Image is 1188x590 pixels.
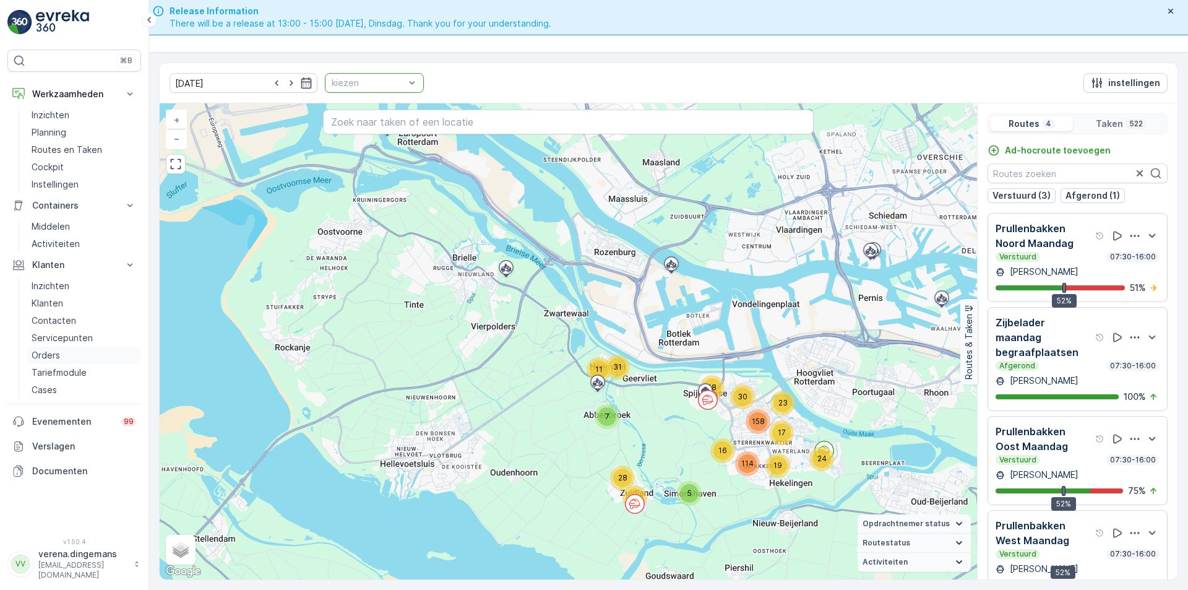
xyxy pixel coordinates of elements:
img: logo [7,10,32,35]
span: There will be a release at 13:00 - 15:00 [DATE], Dinsdag. Thank you for your understanding. [170,17,551,30]
img: logo_light-DOdMpM7g.png [36,10,89,35]
a: Tariefmodule [27,364,141,381]
span: 11 [595,365,603,374]
div: 30 [730,384,755,409]
a: Orders [27,347,141,364]
p: Routes en Taken [32,144,102,156]
span: 19 [773,461,782,470]
p: [PERSON_NAME] [1007,563,1078,575]
p: Routes [1009,118,1039,130]
a: Middelen [27,218,141,235]
p: Prullenbakken West Maandag [996,518,1093,548]
div: 5 [677,481,702,506]
p: Verstuurd [998,252,1038,262]
span: 5 [687,488,692,498]
div: 52% [1051,497,1076,511]
span: 23 [778,398,788,407]
a: Servicepunten [27,329,141,347]
summary: Activiteiten [858,553,971,572]
button: VVverena.dingemans[EMAIL_ADDRESS][DOMAIN_NAME] [7,548,141,580]
div: 16 [710,438,735,463]
span: 7 [605,412,609,421]
a: Layers [167,536,194,563]
div: 158 [746,409,770,434]
div: 21 [622,485,647,510]
p: [PERSON_NAME] [1007,266,1078,278]
span: − [174,133,180,144]
p: 07:30-16:00 [1109,549,1157,559]
p: Containers [32,199,116,212]
span: + [174,115,179,125]
p: 07:30-16:00 [1109,252,1157,262]
a: Planning [27,124,141,141]
a: Activiteiten [27,235,141,253]
span: 16 [718,446,727,455]
button: Klanten [7,253,141,277]
p: Inzichten [32,280,69,292]
a: Verslagen [7,434,141,459]
p: Inzichten [32,109,69,121]
p: Afgerond [998,361,1036,371]
p: Verstuurd [998,549,1038,559]
span: Activiteiten [863,557,908,567]
a: Instellingen [27,176,141,193]
p: Verstuurd [998,455,1038,465]
a: Uitzoomen [167,129,186,148]
a: Klanten [27,295,141,312]
input: Zoek naar taken of een locatie [323,110,814,134]
p: Activiteiten [32,238,80,250]
p: Documenten [32,465,136,477]
p: [PERSON_NAME] [1007,469,1078,481]
div: help tooltippictogram [1095,528,1105,538]
p: [EMAIL_ADDRESS][DOMAIN_NAME] [38,560,127,580]
p: Prullenbakken Noord Maandag [996,221,1093,251]
a: Cases [27,381,141,399]
p: Tariefmodule [32,367,87,379]
p: Taken [1096,118,1123,130]
span: 30 [738,392,747,401]
p: Routes & Taken [963,314,975,380]
a: Inzichten [27,277,141,295]
div: 11 [587,357,611,382]
a: Inzichten [27,106,141,124]
p: Instellingen [32,178,79,191]
p: Planning [32,126,66,139]
p: 07:30-16:00 [1109,455,1157,465]
div: help tooltippictogram [1095,332,1105,342]
span: v 1.50.4 [7,538,141,545]
div: VV [11,554,30,574]
p: Werkzaamheden [32,88,116,100]
summary: Routestatus [858,534,971,553]
div: help tooltippictogram [1095,231,1105,241]
div: 24 [809,446,834,471]
div: 31 [605,355,630,380]
span: 28 [618,473,627,482]
p: Prullenbakken Oost Maandag [996,424,1093,454]
p: 07:30-16:00 [1109,361,1157,371]
p: Afgerond (1) [1065,189,1120,202]
p: Servicepunten [32,332,93,344]
p: Cockpit [32,161,64,173]
div: 28 [610,466,635,490]
button: Afgerond (1) [1061,188,1125,203]
a: Contacten [27,312,141,329]
p: Cases [32,384,57,396]
p: 75 % [1128,485,1146,497]
a: Cockpit [27,158,141,176]
a: Routes en Taken [27,141,141,158]
img: Google [163,563,204,579]
p: 100 % [1124,391,1146,403]
div: 114 [735,451,760,476]
span: 158 [752,417,765,426]
span: 114 [741,459,754,468]
p: Orders [32,349,60,362]
p: ⌘B [120,56,132,66]
summary: Opdrachtnemer status [858,514,971,534]
p: Evenementen [32,415,114,428]
p: Verstuurd (3) [992,189,1051,202]
p: Zijbelader maandag begraafplaatsen [996,315,1093,360]
span: 17 [778,428,786,437]
div: help tooltippictogram [1095,434,1105,444]
p: Klanten [32,297,63,310]
div: 23 [770,391,795,415]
